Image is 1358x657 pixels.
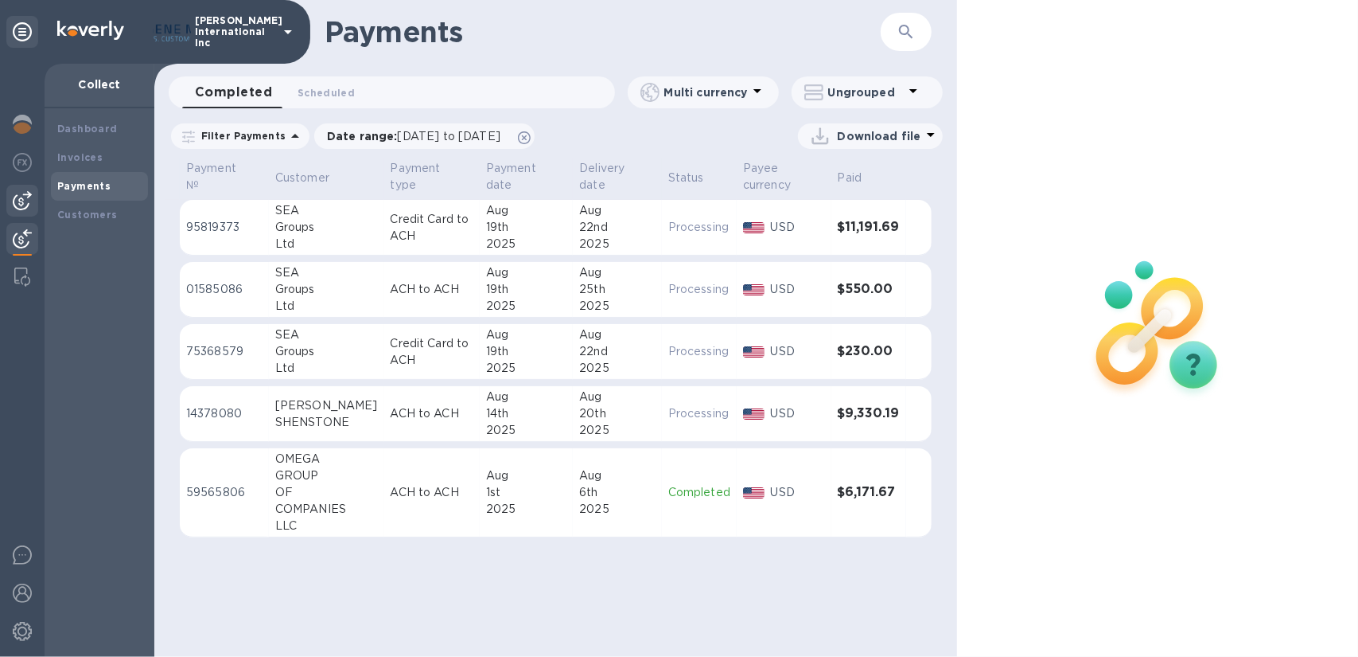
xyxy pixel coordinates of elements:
span: [DATE] to [DATE] [398,130,500,143]
p: Customer [275,170,329,186]
h3: $230.00 [838,344,900,359]
p: Status [668,170,704,186]
div: 19th [486,219,566,236]
img: Logo [57,21,124,40]
p: 75368579 [186,343,263,360]
p: Processing [668,219,730,236]
b: Payments [57,180,111,192]
p: Processing [668,281,730,298]
div: 2025 [486,236,566,252]
span: Status [668,170,725,186]
div: 2025 [579,360,656,377]
div: 25th [579,281,656,298]
p: Multi currency [664,84,748,100]
div: 2025 [486,422,566,439]
div: Unpin categories [6,16,38,48]
div: LLC [275,518,378,534]
div: [PERSON_NAME] [275,397,378,414]
span: Completed [195,81,272,104]
b: Customers [57,209,118,221]
p: Filter Payments [195,129,286,143]
h3: $9,330.19 [838,406,900,421]
div: Groups [275,219,378,236]
p: Payee currency [743,160,804,194]
div: Aug [579,264,656,281]
div: 19th [486,343,566,360]
p: 95819373 [186,219,263,236]
img: USD [743,487,765,499]
div: 2025 [486,501,566,518]
p: 59565806 [186,484,263,501]
div: Aug [486,467,566,484]
p: 14378080 [186,405,263,422]
span: Payment type [391,160,473,194]
div: 2025 [486,360,566,377]
h3: $6,171.67 [838,485,900,500]
p: 01585086 [186,281,263,298]
div: 22nd [579,219,656,236]
div: Groups [275,343,378,360]
p: Paid [838,170,862,186]
img: USD [743,409,765,420]
div: Aug [579,389,656,405]
div: 2025 [486,298,566,315]
div: 1st [486,484,566,501]
span: Delivery date [579,160,656,194]
div: 2025 [579,298,656,315]
p: ACH to ACH [391,281,473,298]
span: Payment date [486,160,566,194]
p: Credit Card to ACH [391,335,473,369]
div: 14th [486,405,566,422]
div: Aug [486,327,566,343]
span: Payee currency [743,160,825,194]
div: OF [275,484,378,501]
div: Ltd [275,360,378,377]
p: USD [771,405,825,422]
div: Aug [579,467,656,484]
span: Payment № [186,160,263,194]
div: 2025 [579,501,656,518]
p: ACH to ACH [391,405,473,422]
p: USD [771,484,825,501]
p: Collect [57,76,142,92]
p: Date range : [327,128,508,144]
p: Processing [668,343,730,360]
p: USD [771,281,825,298]
div: 20th [579,405,656,422]
div: COMPANIES [275,501,378,518]
b: Dashboard [57,123,118,135]
div: OMEGA [275,451,378,467]
h3: $550.00 [838,282,900,297]
p: [PERSON_NAME] International Inc [195,15,274,49]
h3: $11,191.69 [838,220,900,235]
p: ACH to ACH [391,484,473,501]
p: Ungrouped [828,84,904,100]
p: USD [771,343,825,360]
p: Completed [668,484,730,501]
div: Ltd [275,236,378,252]
b: Invoices [57,151,103,163]
div: 2025 [579,236,656,252]
div: SEA [275,264,378,281]
div: SHENSTONE [275,414,378,431]
h1: Payments [325,15,810,49]
p: USD [771,219,825,236]
span: Scheduled [298,84,355,101]
p: Payment type [391,160,453,194]
div: Aug [486,202,566,219]
div: SEA [275,327,378,343]
span: Paid [838,170,883,186]
div: Aug [486,389,566,405]
div: 2025 [579,422,656,439]
div: Ltd [275,298,378,315]
p: Payment № [186,160,242,194]
p: Delivery date [579,160,635,194]
p: Download file [838,128,921,144]
p: Credit Card to ACH [391,211,473,244]
p: Processing [668,405,730,422]
div: 6th [579,484,656,501]
img: USD [743,346,765,358]
div: Aug [579,327,656,343]
div: 22nd [579,343,656,360]
div: 19th [486,281,566,298]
